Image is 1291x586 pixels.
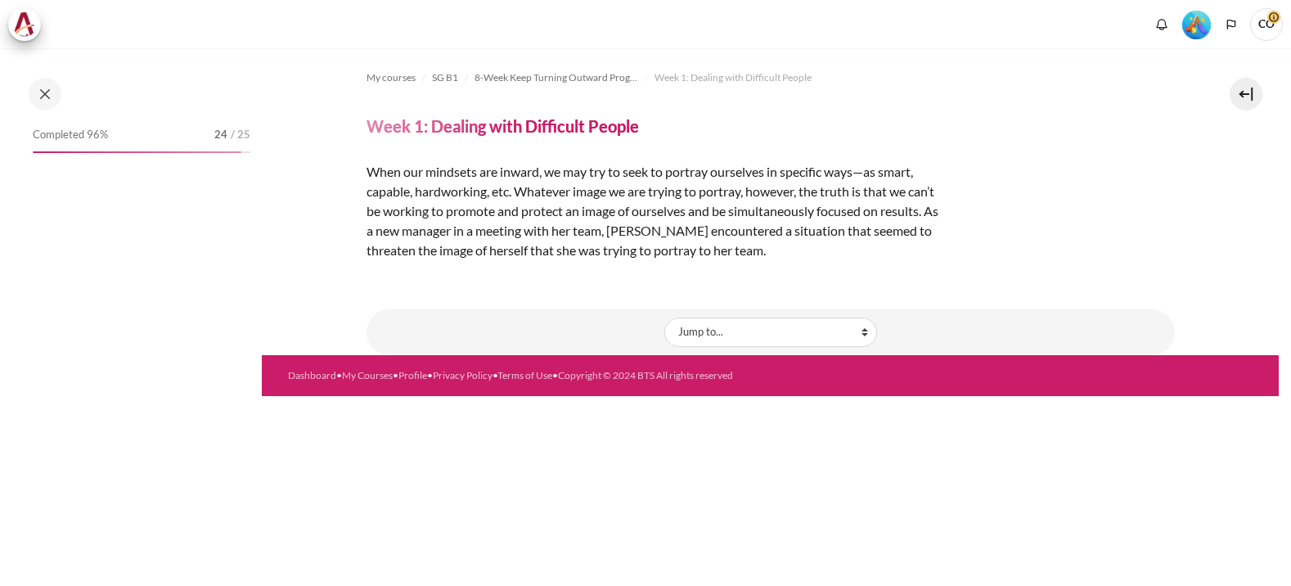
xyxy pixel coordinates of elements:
[262,48,1279,355] section: Content
[433,369,493,381] a: Privacy Policy
[1250,8,1283,41] a: User menu
[342,369,393,381] a: My Courses
[33,127,108,143] span: Completed 96%
[1219,12,1244,37] button: Languages
[13,12,36,37] img: Architeck
[654,68,812,88] a: Week 1: Dealing with Difficult People
[33,151,241,153] div: 96%
[288,369,336,381] a: Dashboard
[367,65,1175,91] nav: Navigation bar
[288,368,818,383] div: • • • • •
[8,8,49,41] a: Architeck Architeck
[475,70,638,85] span: 8-Week Keep Turning Outward Program
[367,115,639,137] h4: Week 1: Dealing with Difficult People
[1182,9,1211,39] div: Level #5
[654,70,812,85] span: Week 1: Dealing with Difficult People
[1182,11,1211,39] img: Level #5
[214,127,227,143] span: 24
[367,68,416,88] a: My courses
[1176,9,1217,39] a: Level #5
[558,369,733,381] a: Copyright © 2024 BTS All rights reserved
[367,70,416,85] span: My courses
[497,369,552,381] a: Terms of Use
[398,369,427,381] a: Profile
[1250,8,1283,41] span: CO
[475,68,638,88] a: 8-Week Keep Turning Outward Program
[367,162,939,260] p: When our mindsets are inward, we may try to seek to portray ourselves in specific ways—as smart, ...
[432,68,458,88] a: SG B1
[231,127,250,143] span: / 25
[432,70,458,85] span: SG B1
[1149,12,1174,37] div: Show notification window with no new notifications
